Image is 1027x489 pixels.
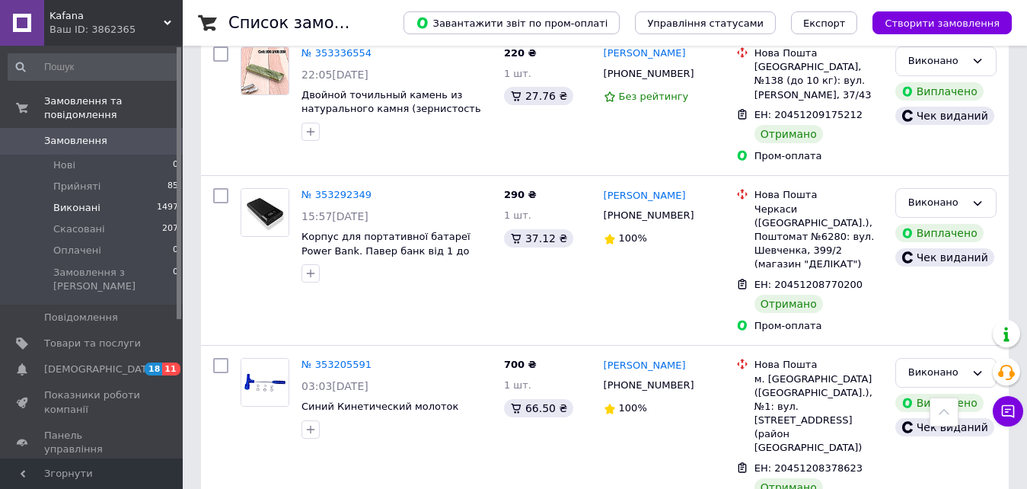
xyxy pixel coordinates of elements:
div: Виконано [908,365,965,381]
span: Замовлення та повідомлення [44,94,183,122]
span: 03:03[DATE] [301,380,368,392]
span: [DEMOGRAPHIC_DATA] [44,363,157,376]
div: Пром-оплата [754,319,883,333]
a: Синий Кинетический молоток [301,401,458,412]
div: Нова Пошта [754,188,883,202]
span: Без рейтингу [619,91,689,102]
span: 18 [145,363,162,376]
span: Kafana [49,9,164,23]
div: [PHONE_NUMBER] [601,376,697,395]
span: 85 [167,180,178,193]
a: Створити замовлення [857,17,1012,28]
span: 22:05[DATE] [301,69,368,81]
span: Показники роботи компанії [44,388,141,416]
a: № 353205591 [301,359,372,370]
span: 1 шт. [504,379,531,391]
h1: Список замовлень [228,14,383,32]
div: [PHONE_NUMBER] [601,64,697,84]
span: 290 ₴ [504,189,537,200]
span: 11 [162,363,180,376]
button: Чат з покупцем [993,396,1023,427]
a: № 353292349 [301,189,372,200]
a: Двойной точильный камень из натурального камня (зернистость 8000/10000) [301,89,481,129]
span: Прийняті [53,180,100,193]
span: Оплачені [53,244,101,257]
button: Управління статусами [635,11,776,34]
a: Корпус для портативної батареї Power Bank. Павер банк від 1 до 6*18650 [301,231,470,270]
a: [PERSON_NAME] [604,359,686,373]
span: 100% [619,402,647,414]
div: 37.12 ₴ [504,229,573,248]
button: Завантажити звіт по пром-оплаті [403,11,620,34]
span: Повідомлення [44,311,118,324]
div: 66.50 ₴ [504,399,573,417]
span: Створити замовлення [885,18,1000,29]
span: Панель управління [44,429,141,456]
span: Нові [53,158,75,172]
img: Фото товару [241,359,289,406]
div: Отримано [754,125,823,143]
div: Пром-оплата [754,149,883,163]
div: м. [GEOGRAPHIC_DATA] ([GEOGRAPHIC_DATA].), №1: вул. [STREET_ADDRESS] (район [GEOGRAPHIC_DATA]) [754,372,883,455]
a: [PERSON_NAME] [604,189,686,203]
span: Експорт [803,18,846,29]
span: 1497 [157,201,178,215]
div: Виплачено [895,394,984,412]
span: Управління статусами [647,18,764,29]
div: Виплачено [895,224,984,242]
span: ЕН: 20451208378623 [754,462,863,474]
span: 0 [173,158,178,172]
span: ЕН: 20451209175212 [754,109,863,120]
a: № 353336554 [301,47,372,59]
a: [PERSON_NAME] [604,46,686,61]
span: 15:57[DATE] [301,210,368,222]
span: Скасовані [53,222,105,236]
button: Експорт [791,11,858,34]
span: 0 [173,244,178,257]
div: 27.76 ₴ [504,87,573,105]
div: Нова Пошта [754,46,883,60]
span: Товари та послуги [44,337,141,350]
a: Фото товару [241,358,289,407]
span: 100% [619,232,647,244]
div: Чек виданий [895,107,994,125]
span: 207 [162,222,178,236]
span: Виконані [53,201,100,215]
a: Фото товару [241,46,289,95]
div: Чек виданий [895,248,994,267]
div: [PHONE_NUMBER] [601,206,697,225]
div: Ваш ID: 3862365 [49,23,183,37]
span: Замовлення [44,134,107,148]
span: 0 [173,266,178,293]
button: Створити замовлення [872,11,1012,34]
div: Виконано [908,195,965,211]
span: 700 ₴ [504,359,537,370]
div: Нова Пошта [754,358,883,372]
span: ЕН: 20451208770200 [754,279,863,290]
span: 1 шт. [504,209,531,221]
img: Фото товару [241,189,289,236]
input: Пошук [8,53,180,81]
div: Чек виданий [895,418,994,436]
span: 1 шт. [504,68,531,79]
span: Замовлення з [PERSON_NAME] [53,266,173,293]
div: Виплачено [895,82,984,101]
div: Виконано [908,53,965,69]
span: 220 ₴ [504,47,537,59]
div: Отримано [754,295,823,313]
div: Черкаси ([GEOGRAPHIC_DATA].), Поштомат №6280: вул. Шевченка, 399/2 (магазин "ДЕЛІКАТ") [754,203,883,272]
a: Фото товару [241,188,289,237]
span: Завантажити звіт по пром-оплаті [416,16,608,30]
div: [GEOGRAPHIC_DATA], №138 (до 10 кг): вул. [PERSON_NAME], 37/43 [754,60,883,102]
img: Фото товару [241,47,289,94]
